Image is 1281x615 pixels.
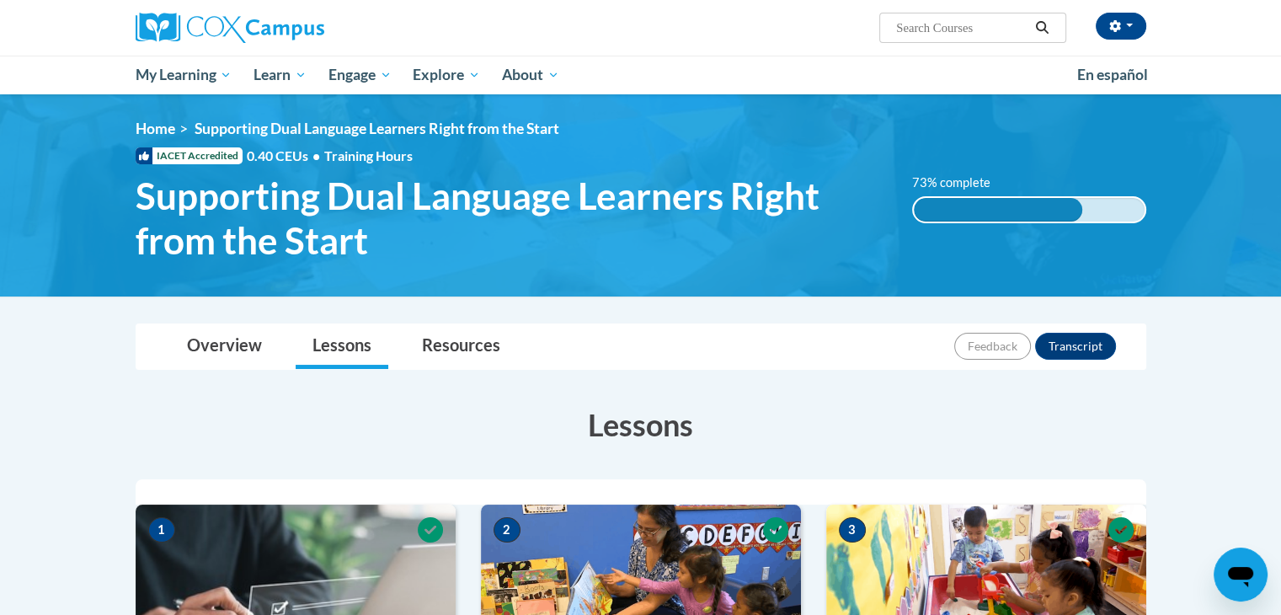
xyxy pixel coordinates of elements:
[912,174,1009,192] label: 73% complete
[839,517,866,543] span: 3
[247,147,324,165] span: 0.40 CEUs
[243,56,318,94] a: Learn
[402,56,491,94] a: Explore
[1029,18,1054,38] button: Search
[1096,13,1146,40] button: Account Settings
[324,147,413,163] span: Training Hours
[148,517,175,543] span: 1
[136,404,1146,446] h3: Lessons
[1214,548,1268,602] iframe: Button to launch messaging window
[296,324,388,369] a: Lessons
[491,56,570,94] a: About
[125,56,243,94] a: My Learning
[110,56,1172,94] div: Main menu
[502,65,559,85] span: About
[136,13,324,43] img: Cox Campus
[894,18,1029,38] input: Search Courses
[195,120,559,137] span: Supporting Dual Language Learners Right from the Start
[135,65,232,85] span: My Learning
[1066,57,1159,93] a: En español
[1077,66,1148,83] span: En español
[1035,333,1116,360] button: Transcript
[494,517,520,543] span: 2
[136,13,456,43] a: Cox Campus
[170,324,279,369] a: Overview
[328,65,392,85] span: Engage
[413,65,480,85] span: Explore
[136,174,888,263] span: Supporting Dual Language Learners Right from the Start
[136,147,243,164] span: IACET Accredited
[318,56,403,94] a: Engage
[136,120,175,137] a: Home
[254,65,307,85] span: Learn
[312,147,320,163] span: •
[405,324,517,369] a: Resources
[954,333,1031,360] button: Feedback
[914,198,1082,222] div: 73% complete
